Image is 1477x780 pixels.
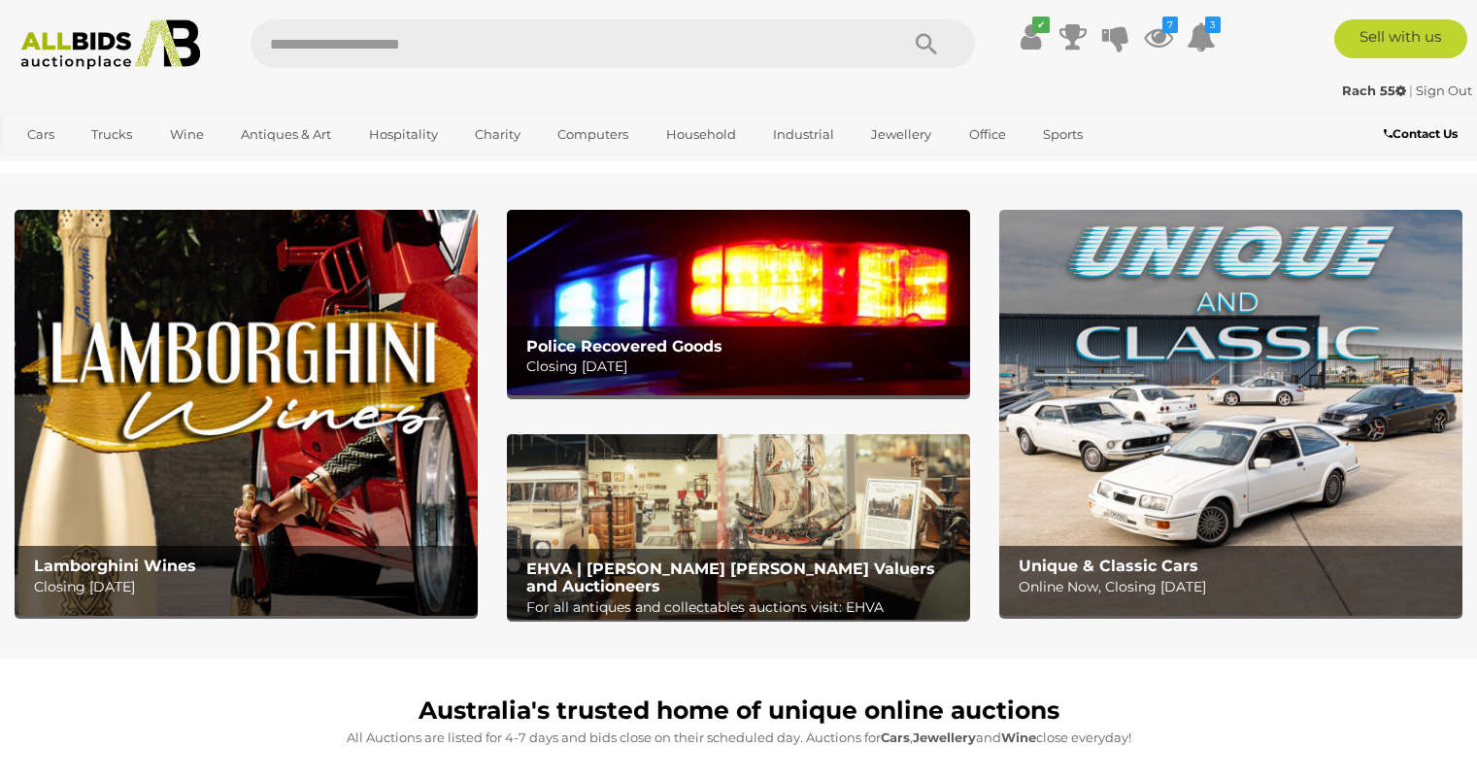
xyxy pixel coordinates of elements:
[878,19,975,68] button: Search
[1409,83,1413,98] span: |
[1416,83,1472,98] a: Sign Out
[526,337,722,356] b: Police Recovered Goods
[1334,19,1467,58] a: Sell with us
[24,697,1453,725] h1: Australia's trusted home of unique online auctions
[1001,729,1036,745] strong: Wine
[11,19,211,70] img: Allbids.com.au
[15,119,67,151] a: Cars
[15,210,478,616] a: Lamborghini Wines Lamborghini Wines Closing [DATE]
[507,210,970,395] img: Police Recovered Goods
[1019,557,1198,575] b: Unique & Classic Cars
[507,434,970,620] a: EHVA | Evans Hastings Valuers and Auctioneers EHVA | [PERSON_NAME] [PERSON_NAME] Valuers and Auct...
[462,119,533,151] a: Charity
[1342,83,1409,98] a: Rach 55
[999,210,1462,616] a: Unique & Classic Cars Unique & Classic Cars Online Now, Closing [DATE]
[1384,123,1462,145] a: Contact Us
[1187,19,1216,54] a: 3
[1342,83,1406,98] strong: Rach 55
[228,119,344,151] a: Antiques & Art
[1144,19,1173,54] a: 7
[34,557,196,575] b: Lamborghini Wines
[526,560,935,595] b: EHVA | [PERSON_NAME] [PERSON_NAME] Valuers and Auctioneers
[545,119,641,151] a: Computers
[913,729,976,745] strong: Jewellery
[356,119,451,151] a: Hospitality
[1162,17,1178,33] i: 7
[24,727,1453,749] p: All Auctions are listed for 4-7 days and bids close on their scheduled day. Auctions for , and cl...
[957,119,1019,151] a: Office
[507,210,970,395] a: Police Recovered Goods Police Recovered Goods Closing [DATE]
[1016,19,1045,54] a: ✔
[526,355,960,379] p: Closing [DATE]
[1205,17,1221,33] i: 3
[79,119,145,151] a: Trucks
[760,119,847,151] a: Industrial
[15,210,478,616] img: Lamborghini Wines
[1030,119,1095,151] a: Sports
[157,119,217,151] a: Wine
[34,575,468,599] p: Closing [DATE]
[526,595,960,620] p: For all antiques and collectables auctions visit: EHVA
[881,729,910,745] strong: Cars
[1019,575,1453,599] p: Online Now, Closing [DATE]
[999,210,1462,616] img: Unique & Classic Cars
[654,119,749,151] a: Household
[507,434,970,620] img: EHVA | Evans Hastings Valuers and Auctioneers
[1384,126,1458,141] b: Contact Us
[1032,17,1050,33] i: ✔
[15,151,178,183] a: [GEOGRAPHIC_DATA]
[858,119,944,151] a: Jewellery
